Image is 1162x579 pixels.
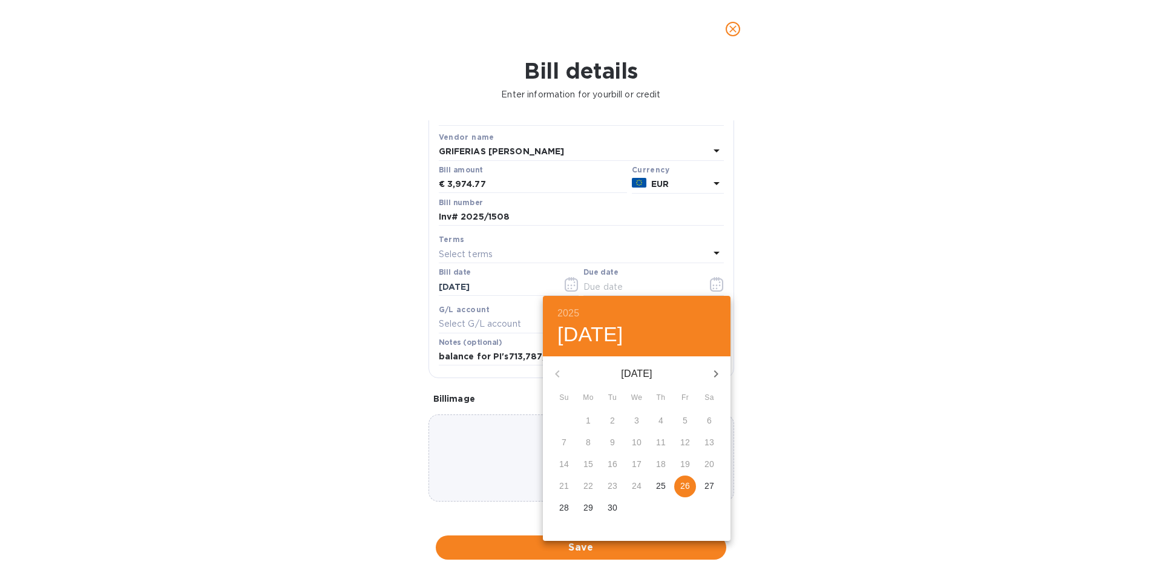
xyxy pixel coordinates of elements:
span: Su [553,392,575,404]
button: [DATE] [557,322,623,347]
p: [DATE] [572,367,701,381]
p: 28 [559,502,569,514]
span: Th [650,392,672,404]
span: Sa [698,392,720,404]
p: 25 [656,480,666,492]
button: 27 [698,476,720,497]
button: 2025 [557,305,579,322]
button: 28 [553,497,575,519]
p: 27 [704,480,714,492]
button: 25 [650,476,672,497]
span: We [626,392,648,404]
button: 26 [674,476,696,497]
button: 29 [577,497,599,519]
span: Tu [602,392,623,404]
span: Fr [674,392,696,404]
p: 30 [608,502,617,514]
p: 29 [583,502,593,514]
button: 30 [602,497,623,519]
p: 26 [680,480,690,492]
span: Mo [577,392,599,404]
